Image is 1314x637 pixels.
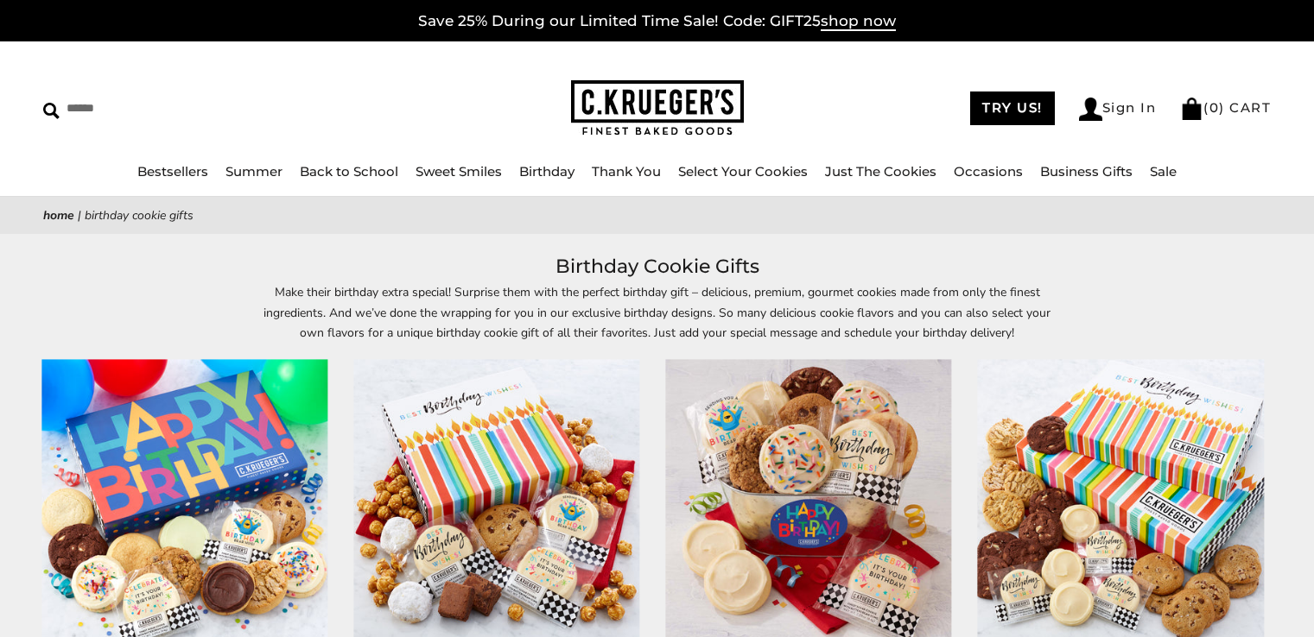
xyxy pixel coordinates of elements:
[43,205,1271,225] nav: breadcrumbs
[300,163,398,180] a: Back to School
[418,12,896,31] a: Save 25% During our Limited Time Sale! Code: GIFT25shop now
[1040,163,1133,180] a: Business Gifts
[571,80,744,136] img: C.KRUEGER'S
[137,163,208,180] a: Bestsellers
[43,95,334,122] input: Search
[1079,98,1157,121] a: Sign In
[970,91,1055,125] a: TRY US!
[592,163,661,180] a: Thank You
[43,103,60,119] img: Search
[43,207,74,224] a: Home
[78,207,81,224] span: |
[225,163,282,180] a: Summer
[678,163,808,180] a: Select Your Cookies
[85,207,194,224] span: Birthday Cookie Gifts
[954,163,1023,180] a: Occasions
[825,163,936,180] a: Just The Cookies
[1150,163,1177,180] a: Sale
[519,163,574,180] a: Birthday
[69,251,1245,282] h1: Birthday Cookie Gifts
[416,163,502,180] a: Sweet Smiles
[1209,99,1220,116] span: 0
[260,282,1055,342] p: Make their birthday extra special! Surprise them with the perfect birthday gift – delicious, prem...
[1180,98,1203,120] img: Bag
[1180,99,1271,116] a: (0) CART
[1079,98,1102,121] img: Account
[821,12,896,31] span: shop now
